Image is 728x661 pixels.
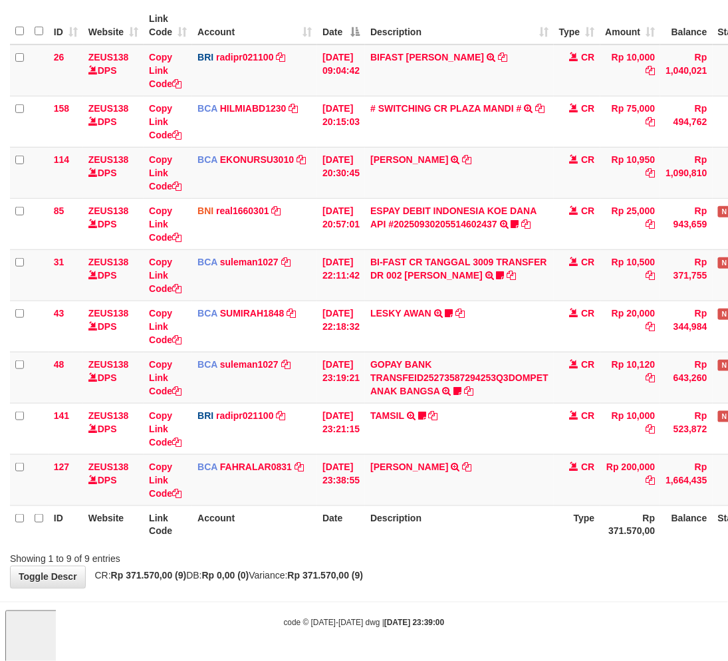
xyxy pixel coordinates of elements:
th: Rp 371.570,00 [600,505,661,543]
a: Copy Rp 10,120 to clipboard [646,372,655,383]
a: Copy Rp 25,000 to clipboard [646,219,655,229]
a: [PERSON_NAME] [370,154,448,165]
a: radipr021100 [216,410,273,421]
a: Copy Link Code [149,52,182,89]
a: Copy LESKY AWAN to clipboard [456,308,465,319]
a: Copy Link Code [149,359,182,396]
td: [DATE] 20:15:03 [317,96,365,147]
a: ZEUS138 [88,103,129,114]
th: Balance [660,505,712,543]
td: Rp 10,500 [600,249,661,301]
a: LESKY AWAN [370,308,431,319]
strong: Rp 371.570,00 (9) [288,571,364,581]
th: Link Code: activate to sort column ascending [144,7,192,45]
a: Copy Rp 10,000 to clipboard [646,424,655,434]
a: Copy suleman1027 to clipboard [281,257,291,267]
span: CR [581,410,594,421]
td: [DATE] 22:11:42 [317,249,365,301]
a: Copy # SWITCHING CR PLAZA MANDI # to clipboard [535,103,545,114]
a: ZEUS138 [88,52,129,63]
button: Open LiveChat chat widget [5,5,415,408]
span: CR [581,359,594,370]
a: ZEUS138 [88,359,129,370]
div: Showing 1 to 9 of 9 entries [10,547,293,566]
td: Rp 10,950 [600,147,661,198]
a: real1660301 [216,205,269,216]
span: CR [581,462,594,472]
th: Type: activate to sort column ascending [554,7,600,45]
span: CR [581,103,594,114]
span: 48 [54,359,64,370]
a: Copy Rp 200,000 to clipboard [646,475,655,485]
td: [DATE] 20:57:01 [317,198,365,249]
a: GOPAY BANK TRANSFEID25273587294253Q3DOMPET ANAK BANGSA [370,359,548,396]
a: Copy Link Code [149,462,182,499]
th: Balance [660,7,712,45]
a: Copy Link Code [149,103,182,140]
td: [DATE] 22:18:32 [317,301,365,352]
td: Rp 10,000 [600,403,661,454]
a: Copy Rp 10,950 to clipboard [646,168,655,178]
td: DPS [83,352,144,403]
td: Rp 371,755 [660,249,712,301]
span: CR: DB: Variance: [88,571,364,581]
a: ZEUS138 [88,410,129,421]
th: ID [49,505,83,543]
a: BIFAST [PERSON_NAME] [370,52,484,63]
td: DPS [83,147,144,198]
th: Website: activate to sort column ascending [83,7,144,45]
td: [DATE] 20:30:45 [317,147,365,198]
span: CR [581,205,594,216]
a: Copy Link Code [149,308,182,345]
span: 158 [54,103,69,114]
img: Current agent's avatar [11,7,410,406]
a: ESPAY DEBIT INDONESIA KOE DANA API #20250930205514602437 [370,205,537,229]
a: Copy AHMAD AGUSTI to clipboard [463,154,472,165]
td: Rp 20,000 [600,301,661,352]
a: Copy Rp 20,000 to clipboard [646,321,655,332]
a: ZEUS138 [88,308,129,319]
a: Copy Rp 10,500 to clipboard [646,270,655,281]
td: DPS [83,454,144,505]
strong: [DATE] 23:39:00 [384,618,444,628]
td: Rp 523,872 [660,403,712,454]
td: [DATE] 23:21:15 [317,403,365,454]
a: # SWITCHING CR PLAZA MANDI # [370,103,521,114]
small: code © [DATE]-[DATE] dwg | [284,618,445,628]
td: Rp 643,260 [660,352,712,403]
a: Copy real1660301 to clipboard [272,205,281,216]
th: Type [554,505,600,543]
td: Rp 1,090,810 [660,147,712,198]
span: BCA [197,308,217,319]
span: BNI [197,205,213,216]
th: Description: activate to sort column ascending [365,7,554,45]
span: BCA [197,154,217,165]
a: ZEUS138 [88,205,129,216]
a: Copy Link Code [149,257,182,294]
a: Copy BIFAST ERIKA S PAUN to clipboard [498,52,507,63]
td: Rp 344,984 [660,301,712,352]
a: Copy radipr021100 to clipboard [277,52,286,63]
td: [DATE] 23:19:21 [317,352,365,403]
td: DPS [83,249,144,301]
span: 85 [54,205,64,216]
span: BCA [197,257,217,267]
a: radipr021100 [216,52,273,63]
span: BRI [197,410,213,421]
a: suleman1027 [220,257,279,267]
td: Rp 943,659 [660,198,712,249]
a: Copy HILMIABD1230 to clipboard [289,103,298,114]
a: HILMIABD1230 [220,103,287,114]
a: SUMIRAH1848 [220,308,284,319]
span: CR [581,52,594,63]
a: ZEUS138 [88,154,129,165]
span: 127 [54,462,69,472]
td: Rp 1,664,435 [660,454,712,505]
a: [PERSON_NAME] [370,462,448,472]
th: Description [365,505,554,543]
td: DPS [83,301,144,352]
th: Website [83,505,144,543]
a: Copy suleman1027 to clipboard [281,359,291,370]
a: Copy Link Code [149,154,182,192]
a: Copy Link Code [149,410,182,448]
